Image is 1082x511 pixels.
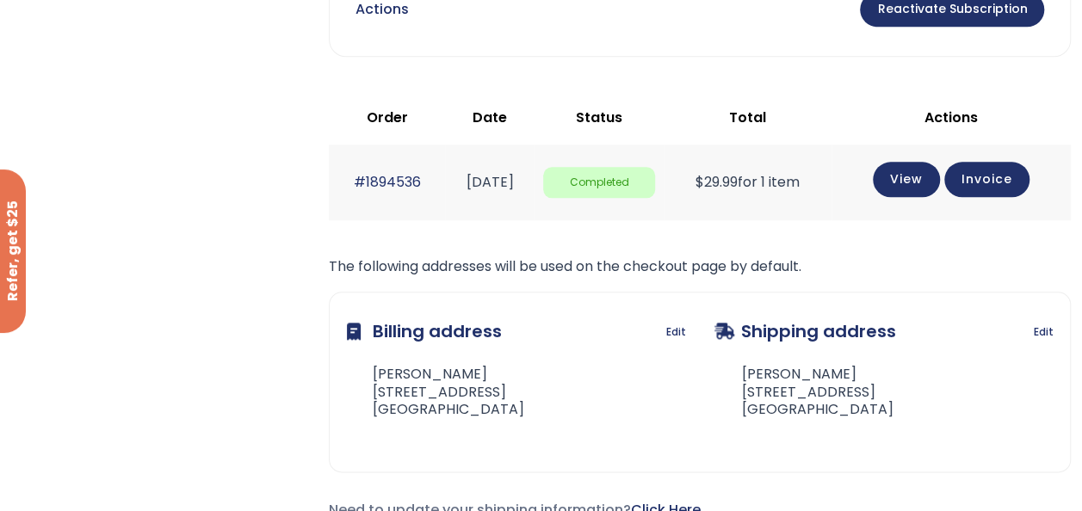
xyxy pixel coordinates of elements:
td: for 1 item [664,145,832,219]
time: [DATE] [467,172,514,192]
span: Actions [924,108,978,127]
h3: Billing address [347,310,502,353]
address: [PERSON_NAME] [STREET_ADDRESS] [GEOGRAPHIC_DATA] [714,366,893,419]
span: Completed [543,167,655,199]
h3: Shipping address [714,310,896,353]
a: Edit [666,320,686,344]
p: The following addresses will be used on the checkout page by default. [329,255,1071,279]
span: Total [729,108,766,127]
span: Status [576,108,622,127]
a: #1894536 [354,172,421,192]
a: Invoice [944,162,1029,197]
span: Date [473,108,507,127]
a: Edit [1033,320,1053,344]
span: 29.99 [696,172,738,192]
span: $ [696,172,704,192]
span: Order [367,108,408,127]
address: [PERSON_NAME] [STREET_ADDRESS] [GEOGRAPHIC_DATA] [347,366,524,419]
a: View [873,162,940,197]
